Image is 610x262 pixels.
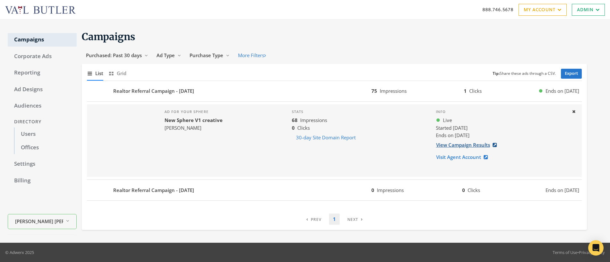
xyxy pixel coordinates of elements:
div: • [553,249,605,256]
h4: Stats [292,109,426,114]
a: My Account [519,4,567,16]
span: Clicks [469,88,482,94]
span: Campaigns [82,31,135,43]
div: Open Intercom Messenger [588,240,604,256]
span: Ad Type [157,52,175,58]
a: Users [14,127,77,141]
button: Realtor Referral Campaign - [DATE]0Impressions0ClicksEnds on [DATE] [87,182,582,198]
b: 75 [371,88,377,94]
span: Impressions [380,88,407,94]
span: Clicks [297,125,310,131]
span: Purchased: Past 30 days [86,52,142,58]
button: Purchase Type [185,49,234,61]
button: Realtor Referral Campaign - [DATE]75Impressions1ClicksEnds on [DATE] [87,83,582,99]
div: Started [DATE] [436,124,567,132]
a: Settings [8,157,77,171]
button: Purchased: Past 30 days [82,49,152,61]
a: Export [561,69,582,79]
b: 68 [292,117,298,123]
button: More Filters [234,49,270,61]
h4: Ad for your sphere [165,109,223,114]
a: Visit Agent Account [436,151,492,163]
a: Audiences [8,99,77,113]
b: 0 [462,187,465,193]
b: 1 [464,88,467,94]
b: Tip: [493,71,500,76]
b: Realtor Referral Campaign - [DATE] [113,187,194,194]
a: Offices [14,141,77,154]
button: [PERSON_NAME] [PERSON_NAME] [8,214,77,229]
span: List [95,70,103,77]
img: Adwerx [5,6,76,14]
a: Ad Designs [8,83,77,96]
span: Ends on [DATE] [546,187,579,194]
a: Corporate Ads [8,50,77,63]
span: Purchase Type [190,52,223,58]
a: Campaigns [8,33,77,47]
div: Directory [8,116,77,128]
span: [PERSON_NAME] [PERSON_NAME] [15,217,63,225]
button: Grid [108,66,126,80]
nav: pagination [302,214,367,225]
a: 1 [329,214,340,225]
span: Clicks [468,187,480,193]
p: © Adwerx 2025 [5,249,34,256]
b: 0 [371,187,374,193]
button: 30-day Site Domain Report [292,132,360,144]
button: List [87,66,103,80]
b: Realtor Referral Campaign - [DATE] [113,87,194,95]
a: Admin [572,4,605,16]
h4: Info [436,109,567,114]
b: 0 [292,125,295,131]
span: Grid [117,70,126,77]
a: Reporting [8,66,77,80]
a: Terms of Use [553,249,577,255]
span: Ends on [DATE] [436,132,470,138]
small: Share these ads through a CSV. [493,71,556,77]
a: Billing [8,174,77,188]
b: New Sphere V1 creative [165,117,223,123]
a: 888.746.5678 [482,6,513,13]
button: Ad Type [152,49,185,61]
span: Live [443,117,452,124]
span: Ends on [DATE] [546,87,579,95]
a: View Campaign Results [436,139,501,151]
div: [PERSON_NAME] [165,124,223,132]
a: Privacy Policy [579,249,605,255]
span: Impressions [300,117,327,123]
span: Impressions [377,187,404,193]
